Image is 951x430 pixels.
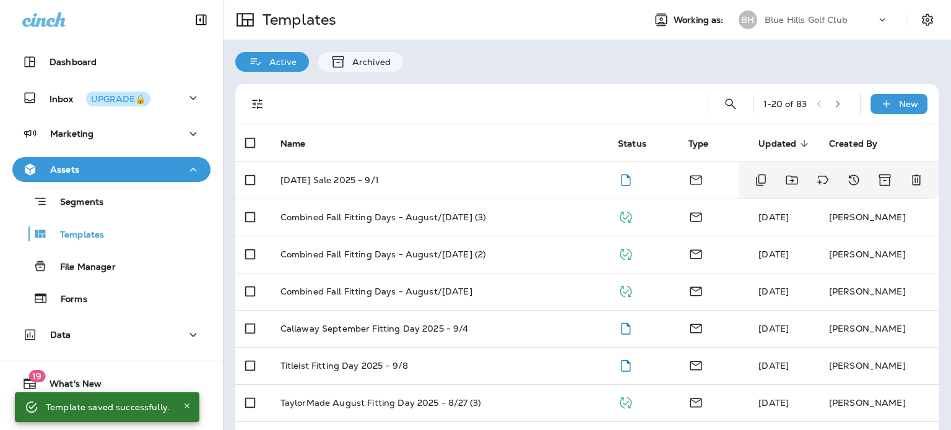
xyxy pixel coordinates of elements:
button: Support [12,401,211,426]
span: Email [688,247,703,259]
span: Draft [618,322,633,333]
button: Add tags [810,168,835,192]
button: UPGRADE🔒 [86,92,150,106]
td: [PERSON_NAME] [819,199,939,236]
button: Close [180,398,194,413]
td: [PERSON_NAME] [819,236,939,273]
p: New [899,99,918,109]
button: Move to folder [779,168,804,192]
p: Combined Fall Fitting Days - August/[DATE] (2) [280,249,486,259]
span: Email [688,322,703,333]
td: [PERSON_NAME] [819,273,939,310]
p: Blue Hills Golf Club [765,15,848,25]
p: Segments [48,197,103,209]
p: Dashboard [50,57,97,67]
p: Archived [346,57,391,67]
span: Draft [618,359,633,370]
span: Type [688,139,709,149]
button: 19What's New [12,371,211,396]
button: Dashboard [12,49,211,74]
p: Data [50,330,71,340]
button: View Changelog [841,168,866,192]
p: Assets [50,165,79,174]
p: Inbox [50,92,150,105]
span: Email [688,210,703,221]
span: Created By [829,139,877,149]
button: File Manager [12,253,211,279]
button: Filters [245,92,270,116]
span: Jake Hopkins [758,323,789,334]
p: Marketing [50,129,93,139]
td: [PERSON_NAME] [819,310,939,347]
p: TaylorMade August Fitting Day 2025 - 8/27 (3) [280,398,481,408]
button: Marketing [12,121,211,146]
span: Updated [758,138,812,149]
p: Forms [48,294,87,306]
button: Forms [12,285,211,311]
span: Draft [618,173,633,184]
span: Name [280,138,322,149]
span: Status [618,139,646,149]
div: BH [739,11,757,29]
button: Data [12,322,211,347]
button: Assets [12,157,211,182]
p: Templates [258,11,336,29]
p: Active [263,57,297,67]
span: Email [688,359,703,370]
span: Type [688,138,725,149]
span: Jake Hopkins [758,397,789,408]
td: [PERSON_NAME] [819,347,939,384]
span: Published [618,396,633,407]
span: What's New [37,379,102,393]
p: Templates [48,230,104,241]
div: 1 - 20 of 83 [763,99,807,109]
p: Titleist Fitting Day 2025 - 9/8 [280,361,408,371]
span: Email [688,285,703,296]
button: Templates [12,221,211,247]
span: Email [688,396,703,407]
p: Combined Fall Fitting Days - August/[DATE] [280,286,472,296]
button: Duplicate [749,168,773,192]
p: Combined Fall Fitting Days - August/[DATE] (3) [280,212,486,222]
span: Updated [758,139,796,149]
button: Settings [916,9,939,31]
button: Delete [904,168,929,192]
span: Jake Hopkins [758,286,789,297]
span: 19 [28,370,45,382]
span: Working as: [674,15,726,25]
div: Template saved successfully. [46,396,170,418]
td: [PERSON_NAME] [819,384,939,421]
span: Status [618,138,662,149]
p: [DATE] Sale 2025 - 9/1 [280,175,379,185]
button: Segments [12,188,211,215]
button: InboxUPGRADE🔒 [12,85,211,110]
div: UPGRADE🔒 [91,95,145,103]
button: Search Templates [718,92,743,116]
button: Archive [872,168,898,192]
span: Published [618,210,633,221]
p: File Manager [48,262,116,273]
span: Jake Hopkins [758,249,789,260]
span: Published [618,285,633,296]
span: Email [688,173,703,184]
span: Jake Hopkins [758,360,789,371]
span: Published [618,247,633,259]
span: Jake Hopkins [758,212,789,223]
span: Created By [829,138,893,149]
p: Callaway September Fitting Day 2025 - 9/4 [280,324,469,333]
button: Collapse Sidebar [184,7,219,32]
span: Name [280,139,306,149]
